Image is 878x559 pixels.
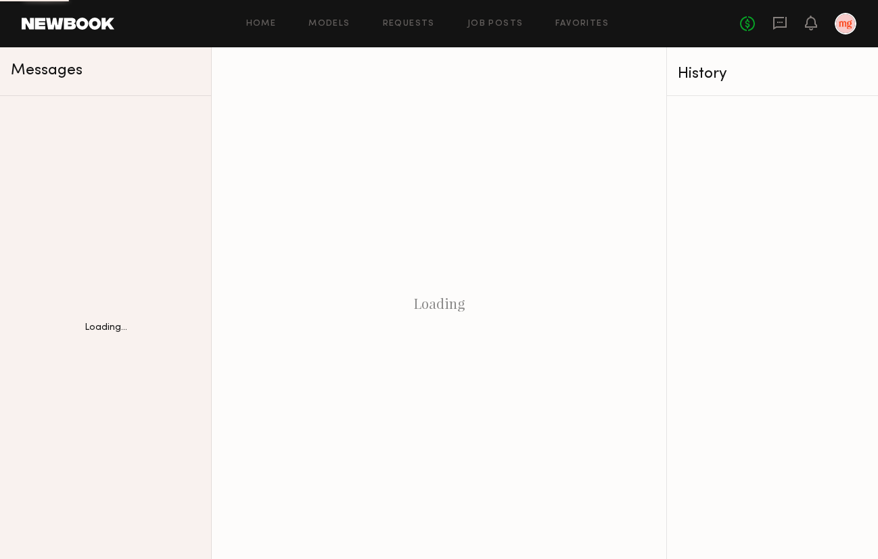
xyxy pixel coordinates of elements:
span: Messages [11,63,83,78]
a: Models [308,20,350,28]
a: Job Posts [467,20,524,28]
div: Loading [212,47,666,559]
a: Home [246,20,277,28]
div: Loading... [85,323,127,333]
a: Favorites [555,20,609,28]
a: Requests [383,20,435,28]
div: History [678,66,867,82]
